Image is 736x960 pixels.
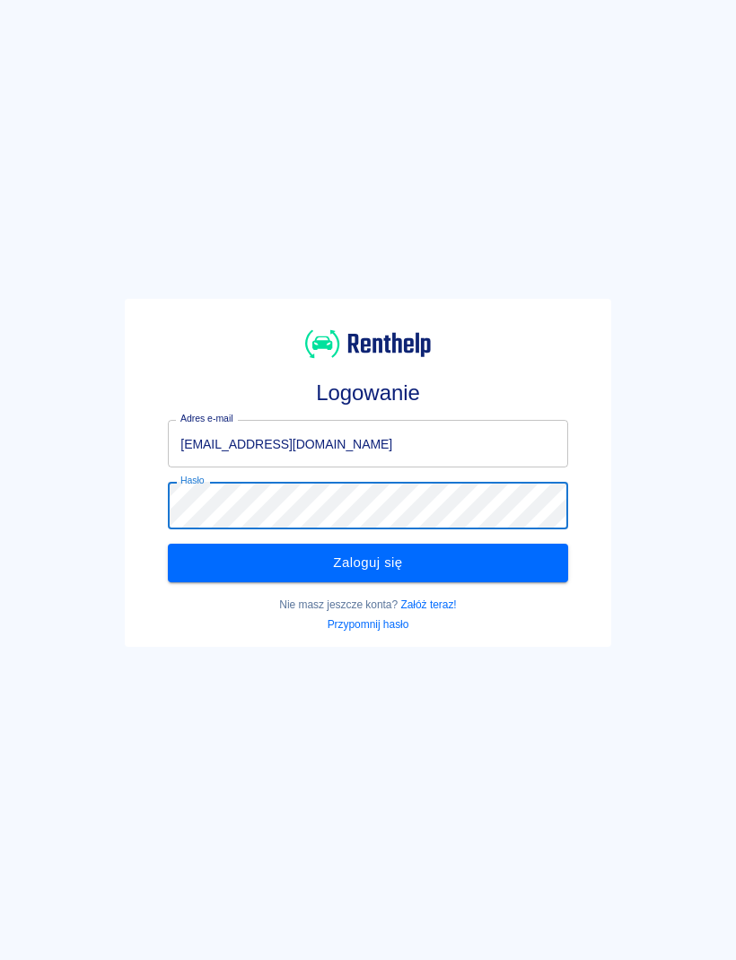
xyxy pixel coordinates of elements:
[168,544,567,581] button: Zaloguj się
[168,380,567,406] h3: Logowanie
[180,474,205,487] label: Hasło
[168,597,567,613] p: Nie masz jeszcze konta?
[400,598,456,611] a: Załóż teraz!
[180,412,232,425] label: Adres e-mail
[328,618,409,631] a: Przypomnij hasło
[305,327,431,361] img: Renthelp logo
